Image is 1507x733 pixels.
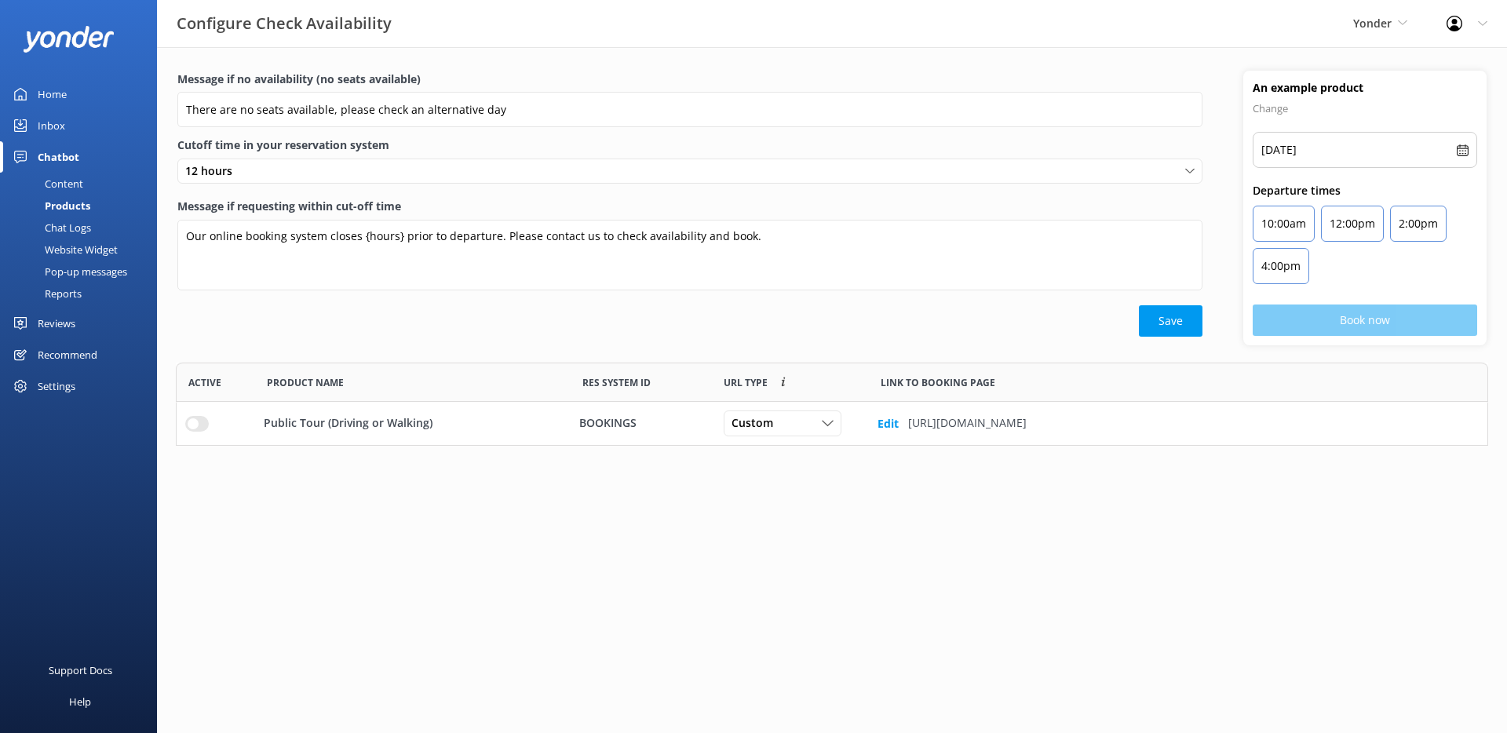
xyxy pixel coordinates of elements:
[177,71,1202,88] label: Message if no availability (no seats available)
[177,198,1202,215] label: Message if requesting within cut-off time
[9,195,90,217] div: Products
[49,655,112,686] div: Support Docs
[9,217,157,239] a: Chat Logs
[177,220,1202,290] textarea: Our online booking system closes {hours} prior to departure. Please contact us to check availabil...
[177,92,1202,127] input: Enter a message
[38,308,75,339] div: Reviews
[1253,99,1477,118] p: Change
[38,78,67,110] div: Home
[38,339,97,370] div: Recommend
[38,370,75,402] div: Settings
[579,415,703,432] div: BOOKINGS
[9,261,157,283] a: Pop-up messages
[582,375,651,390] span: Res System ID
[9,173,83,195] div: Content
[9,173,157,195] a: Content
[1399,214,1438,233] p: 2:00pm
[69,686,91,717] div: Help
[1330,214,1375,233] p: 12:00pm
[9,239,157,261] a: Website Widget
[1353,16,1392,31] span: Yonder
[176,402,1488,445] div: grid
[908,415,1027,432] p: [URL][DOMAIN_NAME]
[176,402,1488,445] div: row
[177,137,1202,154] label: Cutoff time in your reservation system
[38,141,79,173] div: Chatbot
[1261,257,1301,275] p: 4:00pm
[9,283,157,305] a: Reports
[878,408,899,439] button: Edit
[185,162,242,180] span: 12 hours
[1261,214,1306,233] p: 10:00am
[38,110,65,141] div: Inbox
[1139,305,1202,337] button: Save
[1261,140,1297,159] p: [DATE]
[878,416,899,432] b: Edit
[1253,182,1477,199] p: Departure times
[9,195,157,217] a: Products
[9,261,127,283] div: Pop-up messages
[264,415,432,432] p: Public Tour (Driving or Walking)
[24,26,114,52] img: yonder-white-logo.png
[9,217,91,239] div: Chat Logs
[9,283,82,305] div: Reports
[177,11,392,36] h3: Configure Check Availability
[724,375,768,390] span: Link to booking page
[267,375,344,390] span: Product Name
[732,415,783,432] span: Custom
[188,375,221,390] span: Active
[9,239,118,261] div: Website Widget
[1253,80,1477,96] h4: An example product
[881,375,995,390] span: Link to booking page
